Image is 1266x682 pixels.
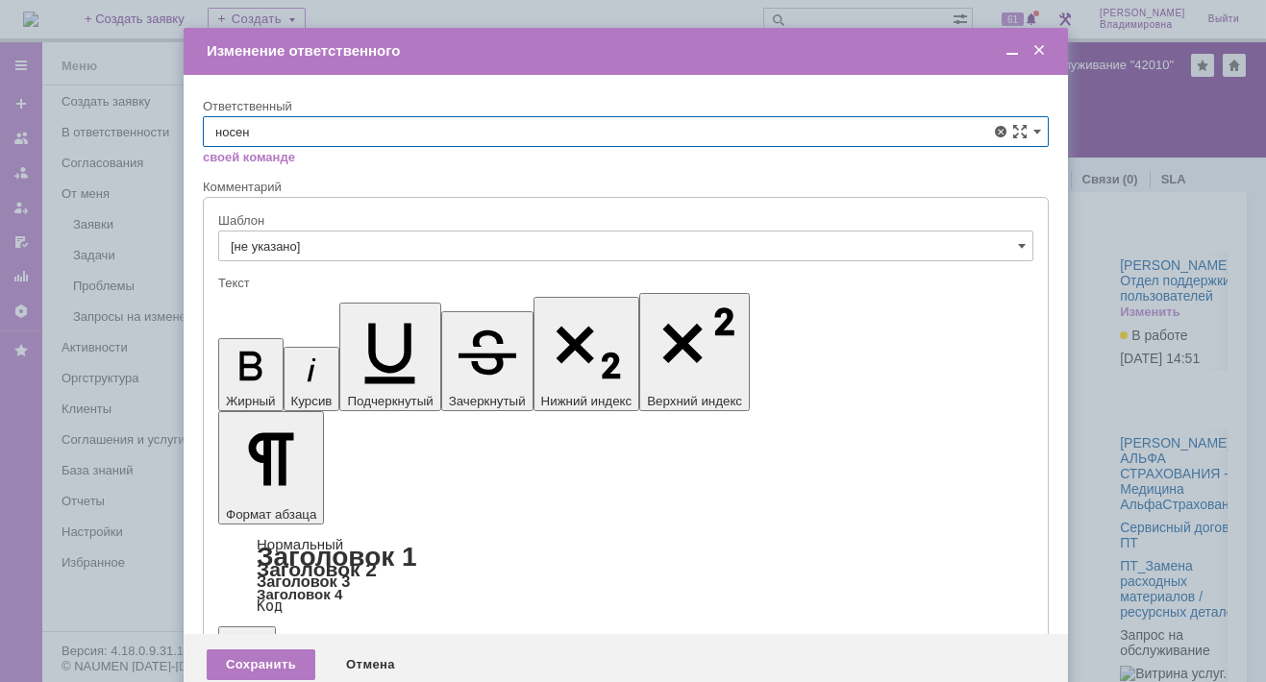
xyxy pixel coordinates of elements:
button: Формат абзаца [218,411,324,524]
button: Нижний индекс [534,297,640,411]
button: Жирный [218,338,284,411]
div: Комментарий [203,179,1049,197]
div: Изменение ответственного [207,42,1049,60]
div: Формат абзаца [218,538,1033,613]
span: Удалить [993,124,1008,139]
a: Заголовок 3 [257,572,350,590]
span: Курсив [291,394,333,408]
span: Подчеркнутый [347,394,433,408]
a: Нормальный [257,536,343,552]
div: Шаблон [218,214,1030,227]
a: Код [257,597,283,615]
button: Верхний индекс [639,293,750,411]
span: Верхний индекс [647,394,742,408]
button: Подчеркнутый [339,303,440,411]
span: Сложная форма [1012,124,1028,139]
span: Нижний индекс [541,394,633,408]
span: Жирный [226,394,276,408]
a: Заголовок 1 [257,542,417,572]
span: Свернуть (Ctrl + M) [1003,42,1022,60]
a: своей команде [203,150,295,165]
button: Курсив [284,347,340,411]
a: Заголовок 2 [257,558,377,580]
span: Зачеркнутый [449,394,526,408]
span: Формат абзаца [226,507,316,522]
button: Зачеркнутый [441,311,534,411]
div: Текст [218,277,1030,289]
span: Закрыть [1030,42,1049,60]
div: Ответственный [203,100,1045,112]
a: Заголовок 4 [257,586,342,602]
